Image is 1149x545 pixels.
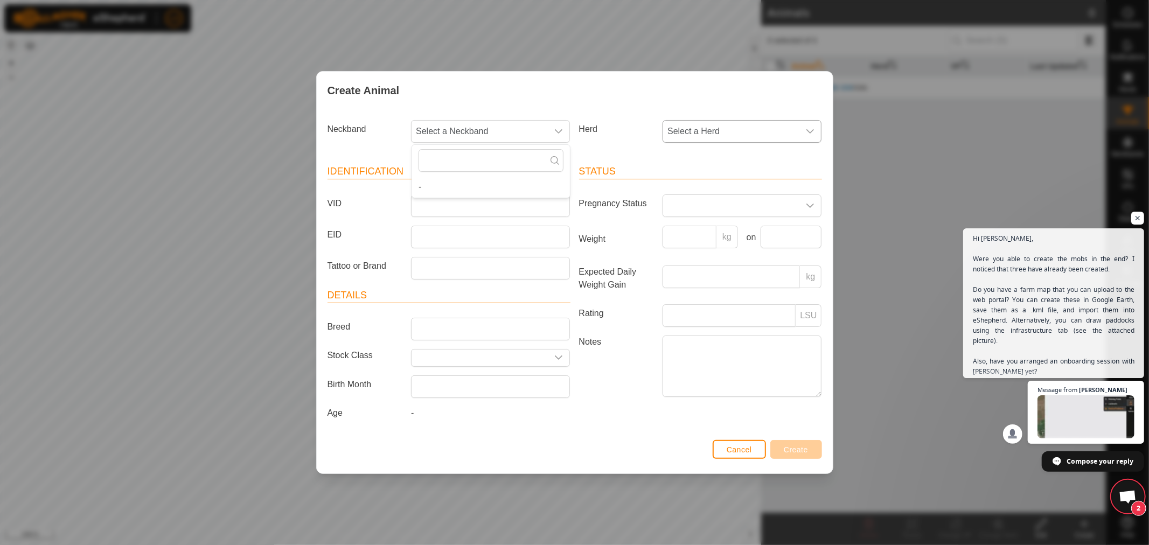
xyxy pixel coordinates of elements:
label: Rating [575,304,659,323]
label: Herd [575,120,659,138]
button: Create [770,440,822,459]
label: EID [323,226,407,244]
label: Pregnancy Status [575,194,659,213]
p-inputgroup-addon: LSU [796,304,821,327]
ul: Option List [412,176,570,198]
span: Create Animal [328,82,400,99]
div: dropdown trigger [548,350,569,366]
label: Weight [575,226,659,253]
header: Identification [328,164,570,179]
header: Details [328,288,570,303]
span: 2 [1131,501,1146,516]
span: Hi [PERSON_NAME], Were you able to create the mobs in the end? I noticed that three have already ... [973,233,1134,407]
label: on [742,231,756,244]
label: Breed [323,318,407,336]
label: Expected Daily Weight Gain [575,265,659,291]
header: Status [579,164,822,179]
div: dropdown trigger [799,121,821,142]
span: - [411,408,414,417]
label: Age [323,407,407,420]
input: Select or enter a Stock Class [412,350,548,366]
label: Neckband [323,120,407,138]
span: Select a Herd [663,121,799,142]
div: dropdown trigger [548,121,569,142]
span: Message from [1037,387,1077,393]
label: VID [323,194,407,213]
label: Notes [575,336,659,396]
span: Cancel [727,445,752,454]
label: Stock Class [323,349,407,362]
div: dropdown trigger [799,195,821,216]
div: Open chat [1112,480,1144,513]
li: - [412,176,570,198]
span: Create [784,445,808,454]
label: Birth Month [323,375,407,394]
span: Select a Neckband [412,121,548,142]
p-inputgroup-addon: kg [716,226,738,248]
span: [PERSON_NAME] [1079,387,1127,393]
button: Cancel [713,440,766,459]
p-inputgroup-addon: kg [800,265,821,288]
span: - [419,180,421,193]
label: Tattoo or Brand [323,257,407,275]
span: Compose your reply [1067,452,1133,471]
